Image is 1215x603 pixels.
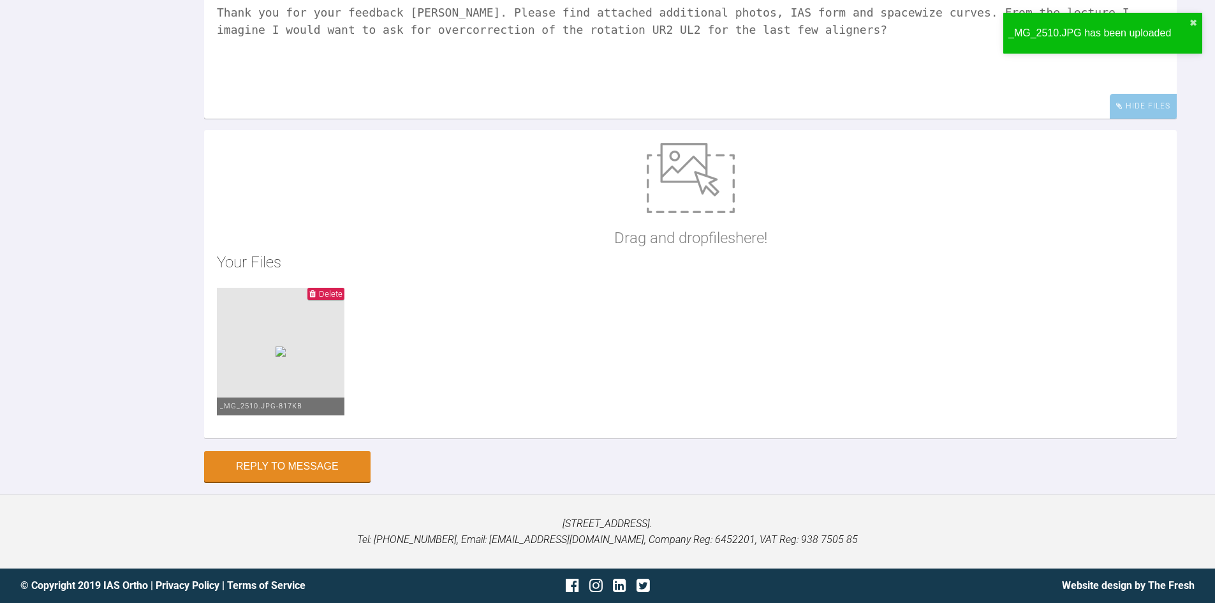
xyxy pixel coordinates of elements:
div: Hide Files [1110,94,1177,119]
span: _MG_2510.JPG - 817KB [220,402,302,410]
span: Delete [319,289,342,299]
button: close [1189,18,1197,28]
a: Privacy Policy [156,579,219,592]
a: Website design by The Fresh [1062,579,1195,592]
div: © Copyright 2019 IAS Ortho | | [20,577,412,594]
h2: Your Files [217,250,1164,274]
a: Terms of Service [227,579,306,592]
button: Reply to Message [204,451,371,482]
p: Drag and drop files here! [614,226,767,250]
img: ec54fb2d-d425-4e99-843e-3f3a80d91931 [276,346,286,357]
p: [STREET_ADDRESS]. Tel: [PHONE_NUMBER], Email: [EMAIL_ADDRESS][DOMAIN_NAME], Company Reg: 6452201,... [20,516,1195,548]
div: _MG_2510.JPG has been uploaded [1008,25,1189,41]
